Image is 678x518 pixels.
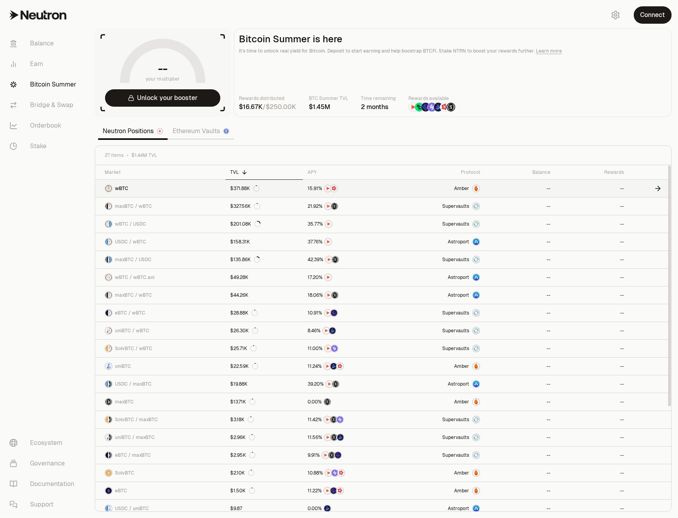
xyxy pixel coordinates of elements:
a: -- [485,322,555,339]
img: Lombard Lux [415,103,424,111]
span: uniBTC / wBTC [115,328,149,334]
a: $19.88K [225,375,302,393]
img: NTRN [324,488,331,494]
a: -- [485,464,555,482]
img: wBTC Logo [109,328,112,334]
a: $2.96K [225,429,302,446]
a: -- [555,375,629,393]
span: Astroport [448,239,469,245]
img: wBTC Logo [105,185,112,192]
img: Supervaults [473,203,479,209]
a: -- [485,446,555,464]
img: Supervaults [473,345,479,352]
img: Structured Points [447,103,455,111]
img: Amber [473,488,479,494]
button: NTRN [308,220,389,228]
img: wBTC Logo [105,274,108,281]
a: Earn [3,54,85,74]
img: USDC Logo [105,239,108,245]
a: NTRNStructured Points [303,286,394,304]
span: $1.44M TVL [131,152,157,158]
a: uniBTC LogomaxBTC LogouniBTC / maxBTC [95,429,225,446]
a: $49.28K [225,269,302,286]
img: Bedrock Diamonds [434,103,443,111]
a: AmberAmber [394,180,485,197]
div: $135.86K [230,256,260,263]
img: wBTC Logo [109,239,112,245]
div: $49.28K [230,274,248,281]
img: Mars Fragments [337,488,343,494]
a: -- [485,215,555,233]
img: NTRN [326,381,332,387]
a: -- [485,269,555,286]
img: Structured Points [331,434,337,441]
a: -- [555,464,629,482]
a: $201.08K [225,215,302,233]
a: uniBTC LogouniBTC [95,358,225,375]
img: Ethereum Logo [224,129,229,134]
a: Documentation [3,474,85,494]
img: Structured Points [331,203,338,209]
img: Structured Points [332,256,338,263]
img: NTRN [325,310,331,316]
img: uniBTC Logo [105,328,108,334]
a: USDC LogowBTC LogoUSDC / wBTC [95,233,225,251]
img: wBTC Logo [109,310,112,316]
img: NTRN [325,274,331,281]
img: eBTC Logo [105,452,108,458]
a: wBTC LogowBTC [95,180,225,197]
a: SupervaultsSupervaults [394,251,485,268]
img: EtherFi Points [335,452,341,458]
div: $28.88K [230,310,258,316]
span: Supervaults [442,203,469,209]
span: Amber [454,399,469,405]
span: Supervaults [442,256,469,263]
a: $371.88K [225,180,302,197]
a: -- [485,358,555,375]
a: SupervaultsSupervaults [394,429,485,446]
a: -- [485,180,555,197]
a: -- [555,411,629,428]
a: -- [555,500,629,517]
a: -- [485,286,555,304]
a: Astroport [394,375,485,393]
a: Bridge & Swap [3,95,85,115]
img: NTRN [325,345,331,352]
a: Bedrock Diamonds [303,500,394,517]
a: NTRNStructured Points [303,198,394,215]
div: $2.96K [230,434,255,441]
a: NTRNSolv PointsMars Fragments [303,464,394,482]
a: USDC LogouniBTC LogoUSDC / uniBTC [95,500,225,517]
img: USDC Logo [105,381,108,387]
span: wBTC [115,185,128,192]
img: maxBTC Logo [109,416,112,423]
span: SolvBTC / wBTC [115,345,152,352]
span: Supervaults [442,416,469,423]
img: Structured Points [331,416,337,423]
a: Learn more [536,48,562,54]
span: wBTC / USDC [115,221,146,227]
a: $44.26K [225,286,302,304]
div: $3.18K [230,416,254,423]
a: $22.59K [225,358,302,375]
span: Supervaults [442,328,469,334]
a: -- [555,180,629,197]
h1: -- [158,62,167,75]
img: maxBTC Logo [109,452,112,458]
img: eBTC Logo [105,488,112,494]
img: maxBTC Logo [105,256,108,263]
a: -- [485,375,555,393]
a: SupervaultsSupervaults [394,340,485,357]
a: Neutron Positions [98,123,168,139]
img: SolvBTC Logo [105,470,112,476]
a: SupervaultsSupervaults [394,215,485,233]
a: Orderbook [3,115,85,136]
a: AmberAmber [394,464,485,482]
a: AmberAmber [394,358,485,375]
a: NTRNSolv Points [303,340,394,357]
a: maxBTC LogowBTC LogomaxBTC / wBTC [95,286,225,304]
img: USDC Logo [105,505,108,512]
span: eBTC [115,488,127,494]
button: NTRNStructured Points [308,291,389,299]
img: Structured Points [332,381,339,387]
